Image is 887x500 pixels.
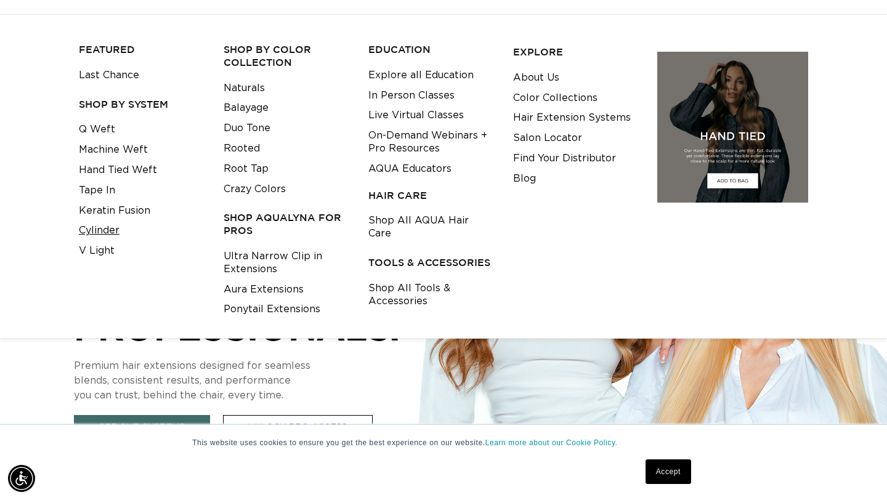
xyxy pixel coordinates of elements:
[513,68,559,88] a: About Us
[79,180,115,201] a: Tape In
[224,179,286,200] a: Crazy Colors
[224,78,265,99] a: Naturals
[79,65,139,86] a: Last Chance
[79,98,205,111] h3: SHOP BY SYSTEM
[368,65,474,86] a: Explore all Education
[224,159,269,179] a: Root Tap
[368,256,494,269] h3: TOOLS & ACCESSORIES
[79,220,119,241] a: Cylinder
[223,415,373,442] a: Unlock Pro Access
[224,43,349,69] h3: Shop by Color Collection
[513,108,631,128] a: Hair Extension Systems
[368,189,494,202] h3: HAIR CARE
[513,148,616,169] a: Find Your Distributor
[79,241,115,261] a: V Light
[368,211,494,244] a: Shop All AQUA Hair Care
[79,140,148,160] a: Machine Weft
[368,126,494,159] a: On-Demand Webinars + Pro Resources
[8,465,35,492] div: Accessibility Menu
[513,169,536,189] a: Blog
[79,160,157,180] a: Hand Tied Weft
[368,43,494,56] h3: EDUCATION
[513,46,639,58] h3: EXPLORE
[74,415,210,442] a: See Our Systems
[368,278,494,312] a: Shop All Tools & Accessories
[79,43,205,56] h3: FEATURED
[224,118,270,139] a: Duo Tone
[224,280,304,300] a: Aura Extensions
[368,86,455,106] a: In Person Classes
[79,201,150,221] a: Keratin Fusion
[513,128,582,148] a: Salon Locator
[192,437,695,448] p: This website uses cookies to ensure you get the best experience on our website.
[224,139,260,159] a: Rooted
[513,88,597,108] a: Color Collections
[825,441,887,500] iframe: Chat Widget
[224,246,349,280] a: Ultra Narrow Clip in Extensions
[485,438,618,447] a: Learn more about our Cookie Policy.
[646,459,691,484] a: Accept
[74,358,443,403] p: Premium hair extensions designed for seamless blends, consistent results, and performance you can...
[224,98,269,118] a: Balayage
[224,211,349,237] h3: Shop AquaLyna for Pros
[224,299,320,320] a: Ponytail Extensions
[368,105,464,126] a: Live Virtual Classes
[79,119,115,140] a: Q Weft
[368,159,452,179] a: AQUA Educators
